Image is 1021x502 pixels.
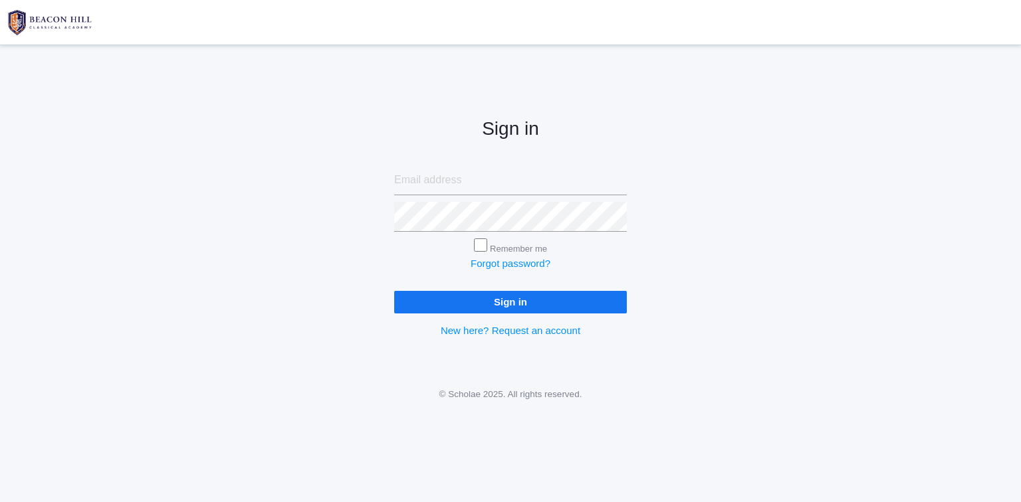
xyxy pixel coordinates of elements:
[490,244,547,254] label: Remember me
[394,165,627,195] input: Email address
[471,258,550,269] a: Forgot password?
[394,119,627,139] h2: Sign in
[394,291,627,313] input: Sign in
[441,325,580,336] a: New here? Request an account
